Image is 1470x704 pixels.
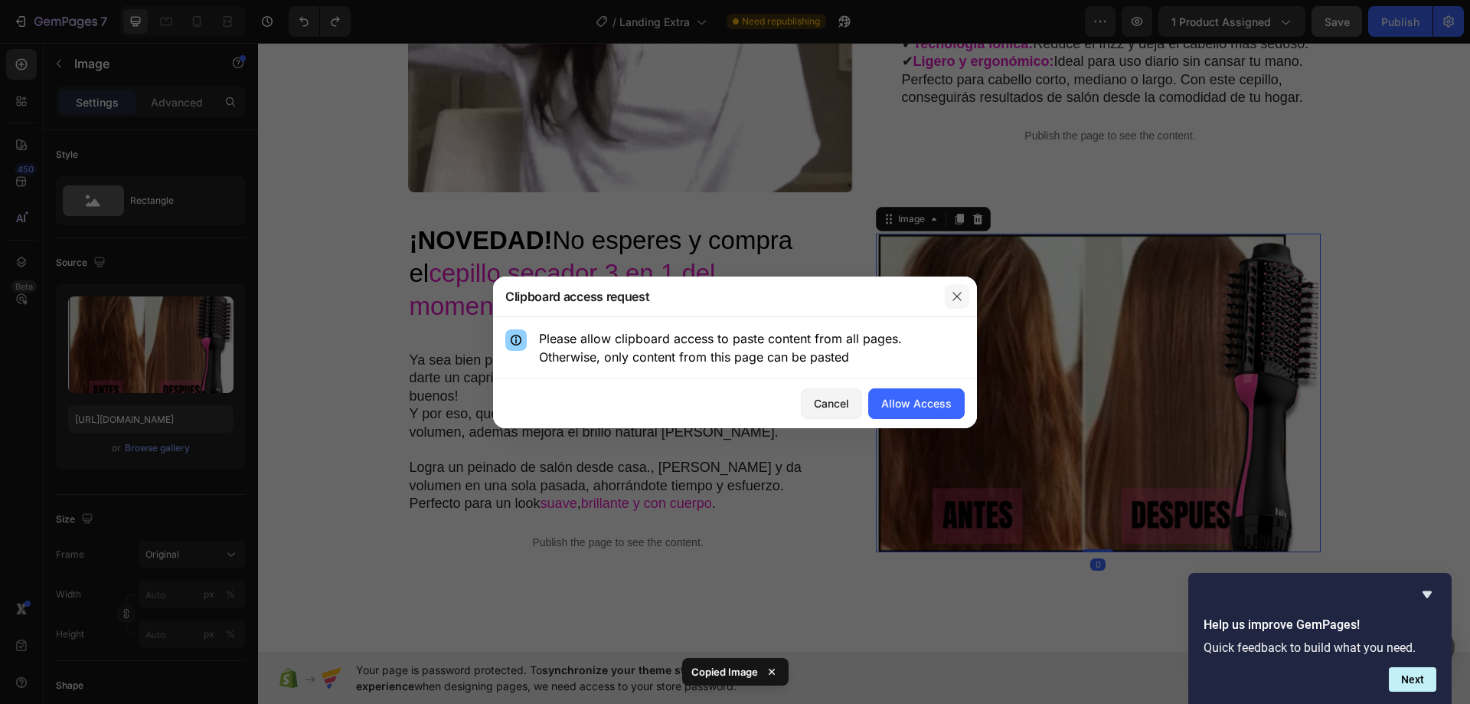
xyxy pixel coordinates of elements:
[881,395,952,411] div: Allow Access
[1389,667,1436,692] button: Next question
[1204,585,1436,692] div: Help us improve GemPages!
[637,169,670,183] div: Image
[868,388,965,419] button: Allow Access
[814,395,849,411] div: Cancel
[152,416,569,470] p: Logra un peinado de salón desde casa., [PERSON_NAME] y da volumen en una sola pasada, ahorrándote...
[801,388,862,419] button: Cancel
[691,664,758,679] p: Copied Image
[1418,585,1436,604] button: Hide survey
[642,85,1063,101] p: Publish the page to see the content.
[1204,640,1436,655] p: Quick feedback to build what you need.
[655,11,796,26] strong: Ligero y ergonómico:
[618,191,1063,509] img: gempages_564986882430075915-8d99d4b2-f164-4a35-b228-fa30e9780ae1.png
[152,216,458,277] span: cepillo secador 3 en 1 del momento
[269,327,358,342] strong: ¿Por qué no?
[283,453,319,468] span: suave
[539,329,965,366] p: Please allow clipboard access to paste content from all pages. Otherwise, only content from this ...
[152,362,569,398] p: Y por eso, que mejor que el nuevo cepillo que peina, seca y da volumen, además mejora el brillo n...
[505,287,649,306] h3: Clipboard access request
[644,28,1061,64] p: Perfecto para cabello corto, mediano o largo. Con este cepillo, conseguirás resultados de salón d...
[150,492,570,508] p: Publish the page to see the content.
[1204,616,1436,634] h2: Help us improve GemPages!
[832,516,848,528] div: 0
[150,180,570,282] h2: No esperes y compra el
[323,453,454,468] span: brillante y con cuerpo
[152,183,295,211] strong: ¡NOVEDAD!
[152,309,569,362] p: Ya sea bien para regalar estas navidades, para tu familia o para darte un caprichito, Nosotros ta...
